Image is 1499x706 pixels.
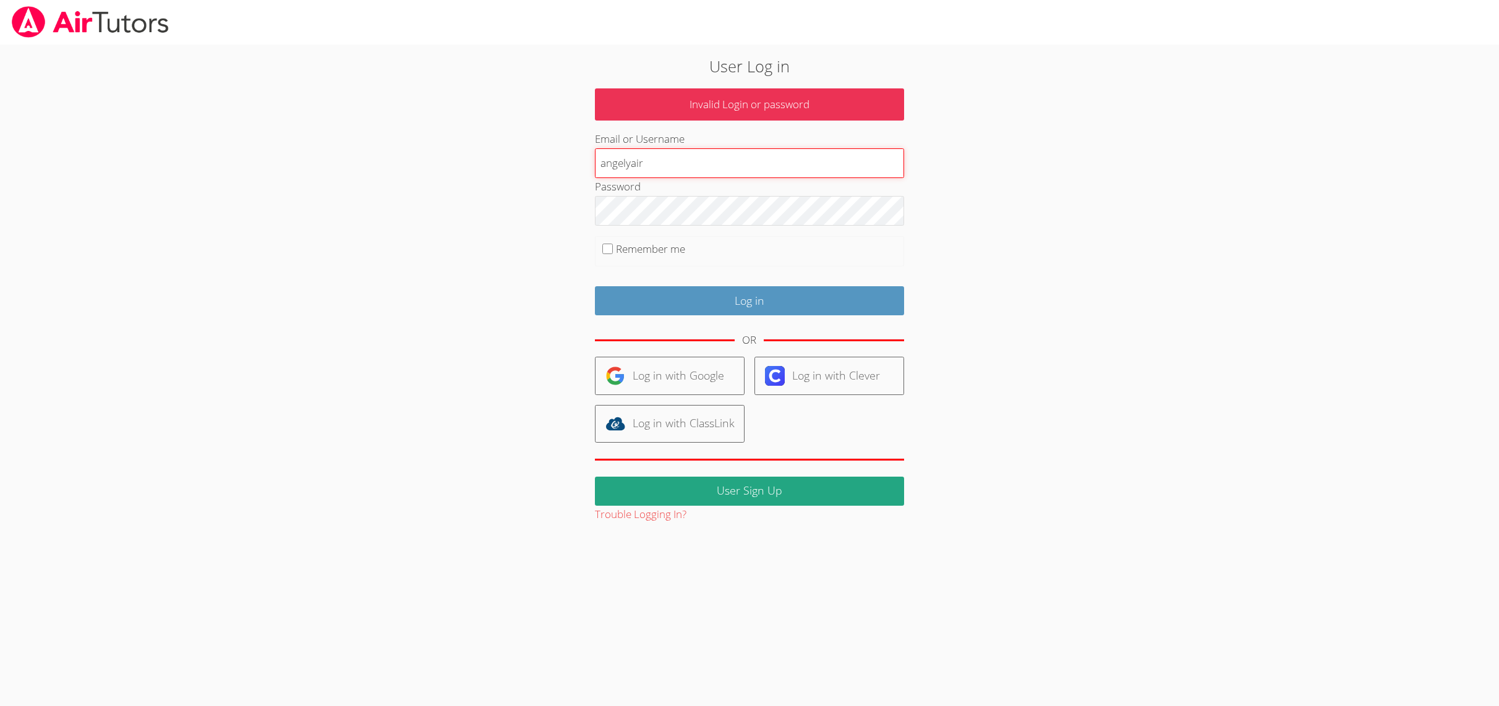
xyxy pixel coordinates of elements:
[595,357,745,394] a: Log in with Google
[616,242,685,256] label: Remember me
[595,179,641,194] label: Password
[595,132,685,146] label: Email or Username
[605,366,625,386] img: google-logo-50288ca7cdecda66e5e0955fdab243c47b7ad437acaf1139b6f446037453330a.svg
[754,357,904,394] a: Log in with Clever
[742,331,756,349] div: OR
[595,477,904,506] a: User Sign Up
[595,506,686,524] button: Trouble Logging In?
[595,286,904,315] input: Log in
[595,405,745,443] a: Log in with ClassLink
[605,414,625,433] img: classlink-logo-d6bb404cc1216ec64c9a2012d9dc4662098be43eaf13dc465df04b49fa7ab582.svg
[595,88,904,121] p: Invalid Login or password
[11,6,170,38] img: airtutors_banner-c4298cdbf04f3fff15de1276eac7730deb9818008684d7c2e4769d2f7ddbe033.png
[765,366,785,386] img: clever-logo-6eab21bc6e7a338710f1a6ff85c0baf02591cd810cc4098c63d3a4b26e2feb20.svg
[345,54,1155,78] h2: User Log in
